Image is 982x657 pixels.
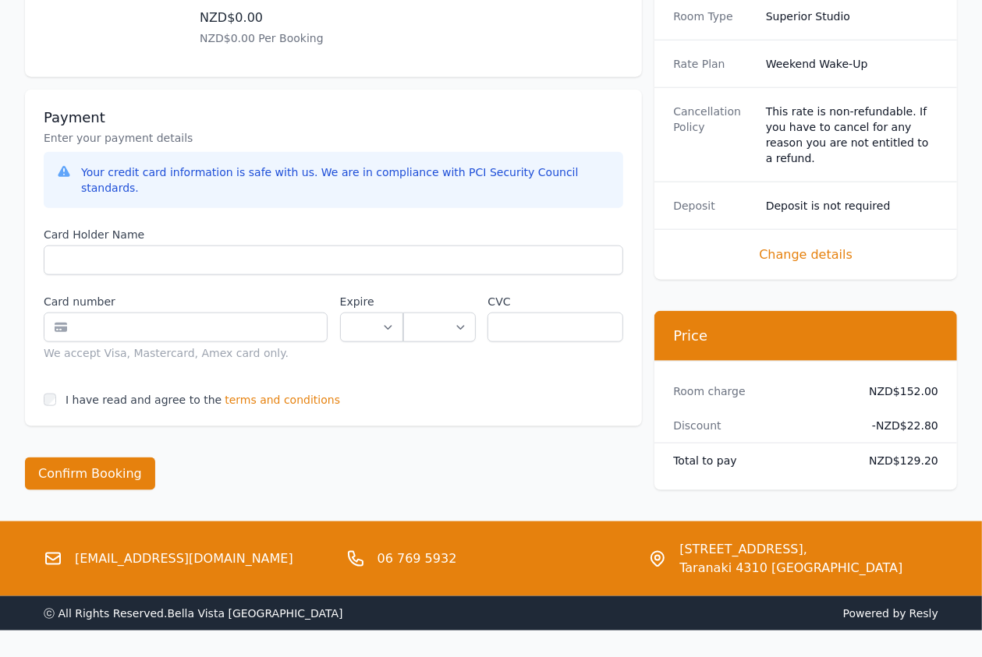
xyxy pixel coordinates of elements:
p: NZD$0.00 [200,9,524,27]
dd: Superior Studio [766,9,938,24]
span: Taranaki 4310 [GEOGRAPHIC_DATA] [679,559,902,578]
dt: Cancellation Policy [673,104,753,166]
div: Your credit card information is safe with us. We are in compliance with PCI Security Council stan... [81,164,611,196]
p: Enter your payment details [44,130,623,146]
div: We accept Visa, Mastercard, Amex card only. [44,345,328,361]
dd: NZD$152.00 [858,383,938,399]
h3: Payment [44,108,623,127]
p: NZD$0.00 Per Booking [200,30,524,46]
span: [STREET_ADDRESS], [679,540,902,559]
button: Confirm Booking [25,457,155,490]
h3: Price [673,327,938,345]
dd: Weekend Wake-Up [766,56,938,72]
label: Card number [44,294,328,309]
a: [EMAIL_ADDRESS][DOMAIN_NAME] [75,549,293,568]
label: CVC [487,294,623,309]
span: ⓒ All Rights Reserved. Bella Vista [GEOGRAPHIC_DATA] [44,607,343,620]
label: I have read and agree to the [66,394,222,406]
span: Powered by [498,606,939,621]
dd: Deposit is not required [766,198,938,214]
dt: Room charge [673,383,846,399]
span: Change details [673,245,938,264]
dt: Rate Plan [673,56,753,72]
a: Resly [909,607,938,620]
div: This rate is non-refundable. If you have to cancel for any reason you are not entitled to a refund. [766,104,938,166]
a: 06 769 5932 [378,549,457,568]
dt: Room Type [673,9,753,24]
dt: Discount [673,418,846,433]
dt: Total to pay [673,453,846,468]
dt: Deposit [673,198,753,214]
dd: NZD$129.20 [858,453,938,468]
label: Expire [340,294,403,309]
label: . [403,294,475,309]
span: terms and conditions [225,392,340,408]
dd: - NZD$22.80 [858,418,938,433]
label: Card Holder Name [44,227,623,242]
